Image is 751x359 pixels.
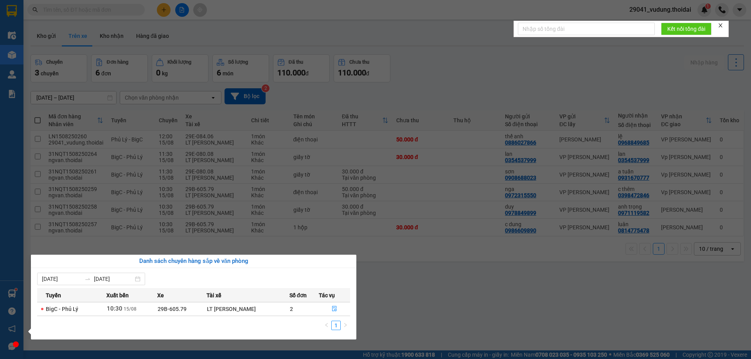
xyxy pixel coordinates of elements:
[42,275,81,283] input: Từ ngày
[124,306,137,312] span: 15/08
[322,321,331,330] button: left
[718,23,723,28] span: close
[343,323,348,327] span: right
[290,306,293,312] span: 2
[106,291,129,300] span: Xuất bến
[157,291,164,300] span: Xe
[322,321,331,330] li: Previous Page
[341,321,350,330] button: right
[324,323,329,327] span: left
[107,305,122,312] span: 10:30
[84,276,91,282] span: to
[341,321,350,330] li: Next Page
[46,306,78,312] span: BigC - Phủ Lý
[661,23,711,35] button: Kết nối tổng đài
[319,303,350,315] button: file-done
[667,25,705,33] span: Kết nối tổng đài
[331,321,341,330] li: 1
[46,291,61,300] span: Tuyến
[94,275,133,283] input: Đến ngày
[332,306,337,312] span: file-done
[289,291,307,300] span: Số đơn
[84,276,91,282] span: swap-right
[207,291,221,300] span: Tài xế
[332,321,340,330] a: 1
[158,306,187,312] span: 29B-605.79
[37,257,350,266] div: Danh sách chuyến hàng sắp về văn phòng
[207,305,289,313] div: LT [PERSON_NAME]
[319,291,335,300] span: Tác vụ
[518,23,655,35] input: Nhập số tổng đài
